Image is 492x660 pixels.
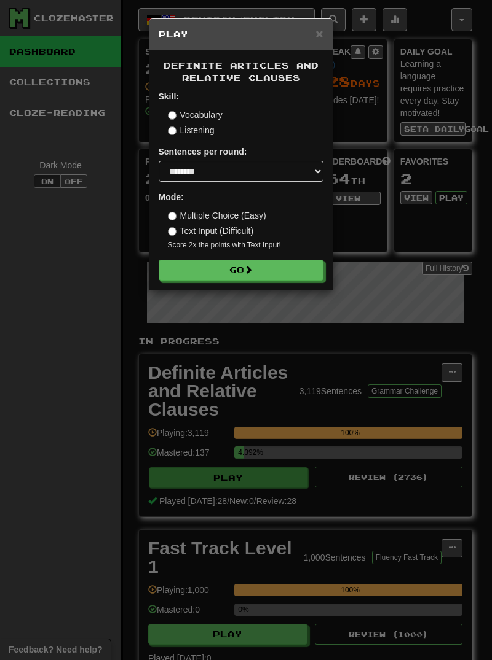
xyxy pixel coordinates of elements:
label: Listening [168,124,215,136]
span: Definite Articles and Relative Clauses [164,60,319,83]
input: Multiple Choice (Easy) [168,212,177,220]
button: Close [315,27,323,40]
input: Vocabulary [168,111,177,120]
input: Listening [168,126,177,135]
label: Sentences per round: [159,146,247,158]
input: Text Input (Difficult) [168,227,177,236]
label: Multiple Choice (Easy) [168,209,266,222]
button: Go [159,260,323,281]
strong: Mode: [159,192,184,202]
strong: Skill: [159,91,179,101]
h5: Play [159,28,323,41]
label: Vocabulary [168,109,223,121]
small: Score 2x the points with Text Input ! [168,240,323,250]
span: × [315,26,323,41]
label: Text Input (Difficult) [168,225,254,237]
